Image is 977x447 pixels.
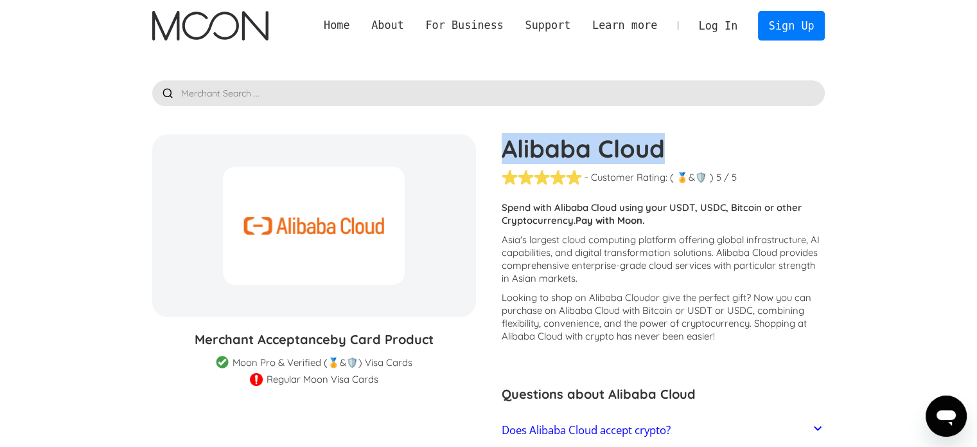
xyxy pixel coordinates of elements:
div: For Business [415,17,515,33]
div: Moon Pro & Verified (🏅&🛡️) Visa Cards [233,356,412,369]
h3: Questions about Alibaba Cloud [502,385,825,404]
img: Moon Logo [152,11,268,41]
a: Home [313,17,360,33]
a: Log In [688,12,748,40]
div: Learn more [592,17,657,33]
p: Spend with Alibaba Cloud using your USDT, USDC, Bitcoin or other Cryptocurrency. [502,201,825,227]
div: Support [515,17,581,33]
div: / 5 [724,171,737,184]
h3: Merchant Acceptance [152,330,476,349]
span: or give the perfect gift [650,291,746,304]
div: ( [670,171,674,184]
div: - Customer Rating: [585,171,667,184]
div: About [360,17,414,33]
p: Asia's largest cloud computing platform offering global infrastructure, AI capabilities, and digi... [502,233,825,285]
a: Does Alibaba Cloud accept crypto? [502,417,825,444]
span: by Card Product [330,331,434,347]
iframe: Кнопка запуска окна обмена сообщениями [926,396,967,437]
p: Looking to shop on Alibaba Cloud ? Now you can purchase on Alibaba Cloud with Bitcoin or USDT or ... [502,291,825,343]
input: Merchant Search ... [152,80,825,106]
a: Sign Up [758,11,825,40]
strong: Pay with Moon. [576,214,645,226]
div: ) [710,171,714,184]
a: home [152,11,268,41]
div: 🏅&🛡️ [676,171,707,184]
div: Learn more [581,17,668,33]
div: 5 [716,171,721,184]
h1: Alibaba Cloud [502,134,825,163]
div: Regular Moon Visa Cards [267,373,378,386]
div: About [371,17,404,33]
div: For Business [425,17,503,33]
h2: Does Alibaba Cloud accept crypto? [502,424,671,437]
div: Support [525,17,570,33]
